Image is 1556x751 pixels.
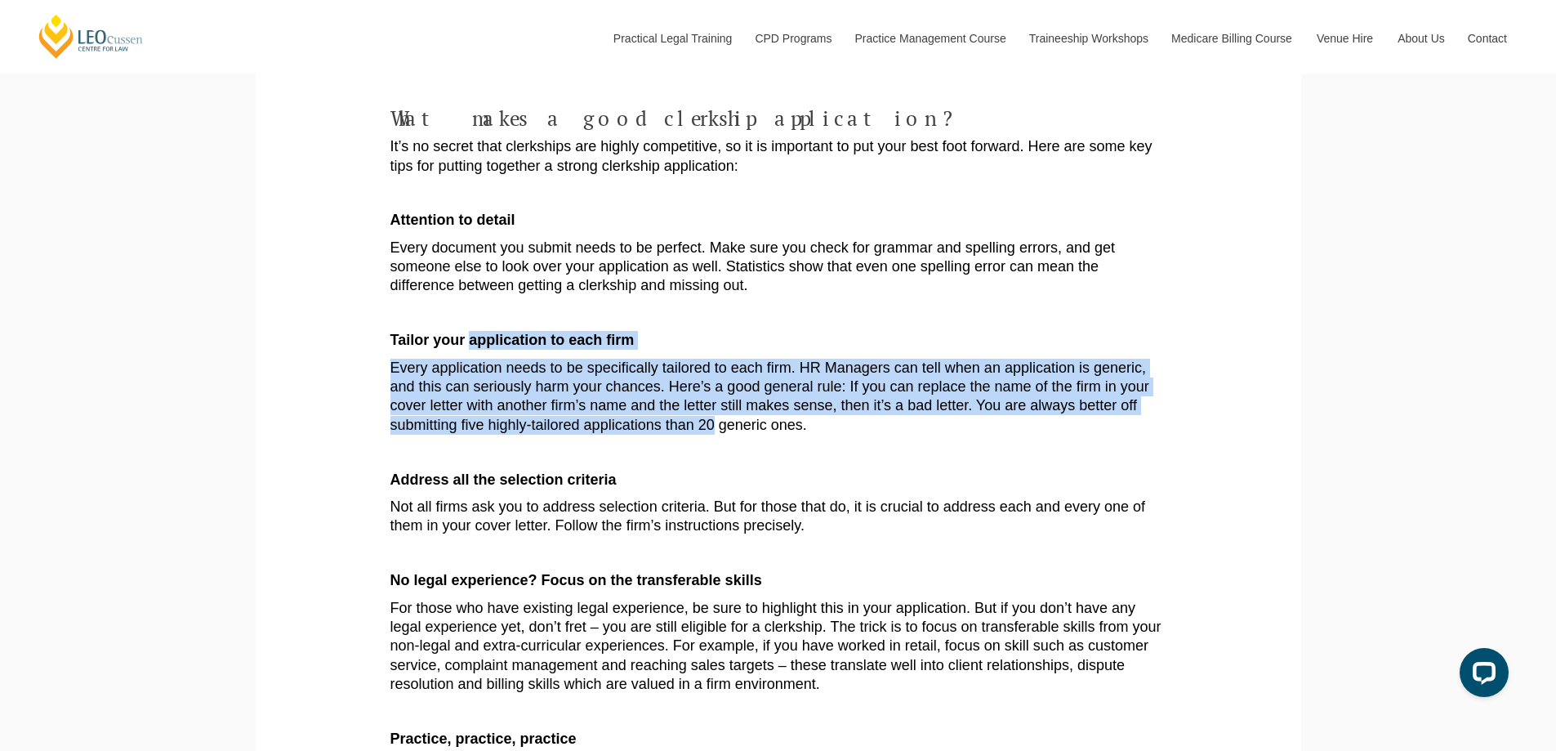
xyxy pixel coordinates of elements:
[843,3,1017,74] a: Practice Management Course
[1385,3,1456,74] a: About Us
[390,731,577,747] strong: Practice, practice, practice
[390,599,1166,695] p: For those who have existing legal experience, be sure to highlight this in your application. But ...
[390,498,1166,536] p: Not all firms ask you to address selection criteria. But for those that do, it is crucial to addr...
[742,3,842,74] a: CPD Programs
[390,472,617,488] strong: Address all the selection criteria
[390,572,762,588] strong: No legal experience? Focus on the transferable skills
[390,212,515,228] strong: Attention to detail
[1447,641,1515,710] iframe: LiveChat chat widget
[37,13,145,60] a: [PERSON_NAME] Centre for Law
[390,137,1166,176] p: It’s no secret that clerkships are highly competitive, so it is important to put your best foot f...
[1304,3,1385,74] a: Venue Hire
[601,3,743,74] a: Practical Legal Training
[390,359,1166,436] p: Every application needs to be specifically tailored to each firm. HR Managers can tell when an ap...
[390,239,1166,296] p: Every document you submit needs to be perfect. Make sure you check for grammar and spelling error...
[390,107,1166,130] h4: What makes a good clerkship application?
[1159,3,1304,74] a: Medicare Billing Course
[390,332,635,348] strong: Tailor your application to each firm
[1456,3,1519,74] a: Contact
[1017,3,1159,74] a: Traineeship Workshops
